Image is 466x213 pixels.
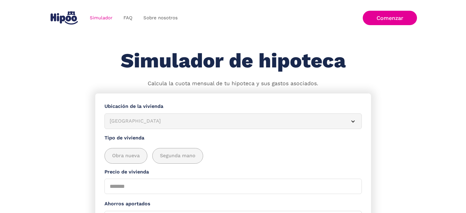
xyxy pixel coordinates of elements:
p: Calcula la cuota mensual de tu hipoteca y sus gastos asociados. [148,80,318,88]
div: add_description_here [104,148,362,164]
label: Tipo de vivienda [104,134,362,142]
a: Comenzar [363,11,417,25]
label: Ahorros aportados [104,200,362,208]
a: Simulador [84,12,118,24]
h1: Simulador de hipoteca [121,50,346,72]
span: Segunda mano [160,152,195,160]
a: home [49,9,79,27]
a: Sobre nosotros [138,12,183,24]
span: Obra nueva [112,152,140,160]
article: [GEOGRAPHIC_DATA] [104,113,362,129]
a: FAQ [118,12,138,24]
div: [GEOGRAPHIC_DATA] [110,117,342,125]
label: Precio de vivienda [104,168,362,176]
label: Ubicación de la vivienda [104,103,362,110]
